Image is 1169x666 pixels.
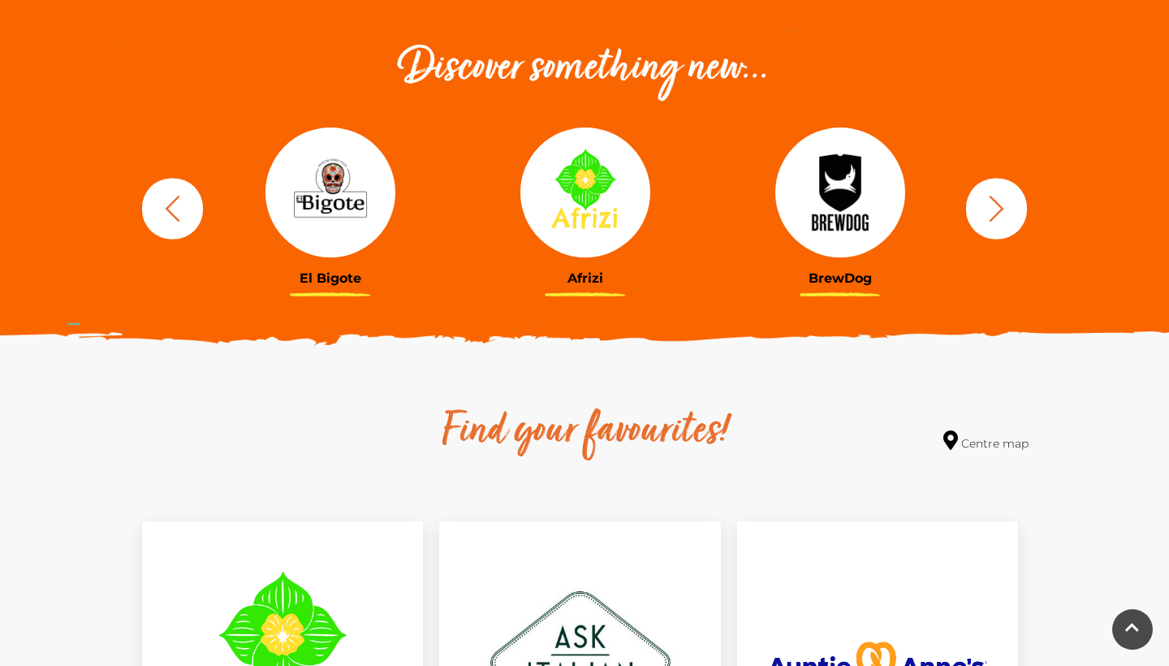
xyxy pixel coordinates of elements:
[943,430,1029,452] a: Centre map
[725,270,955,286] h3: BrewDog
[725,128,955,286] a: BrewDog
[134,43,1035,95] h2: Discover something new...
[470,270,701,286] h3: Afrizi
[215,128,446,286] a: El Bigote
[288,406,881,458] h2: Find your favourites!
[215,270,446,286] h3: El Bigote
[470,128,701,286] a: Afrizi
